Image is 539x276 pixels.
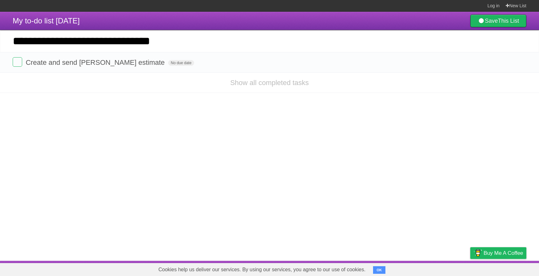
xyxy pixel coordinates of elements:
label: Star task [488,57,500,68]
a: SaveThis List [470,15,526,27]
a: Developers [407,262,433,274]
button: OK [373,266,385,274]
a: Terms [441,262,454,274]
b: This List [498,18,519,24]
span: My to-do list [DATE] [13,16,80,25]
a: About [386,262,399,274]
label: Done [13,57,22,67]
span: Buy me a coffee [484,248,523,259]
img: Buy me a coffee [473,248,482,258]
span: Cookies help us deliver our services. By using our services, you agree to our use of cookies. [152,263,372,276]
a: Suggest a feature [486,262,526,274]
span: No due date [168,60,194,66]
a: Privacy [462,262,479,274]
span: Create and send [PERSON_NAME] estimate [26,58,166,66]
a: Buy me a coffee [470,247,526,259]
a: Show all completed tasks [230,79,309,87]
